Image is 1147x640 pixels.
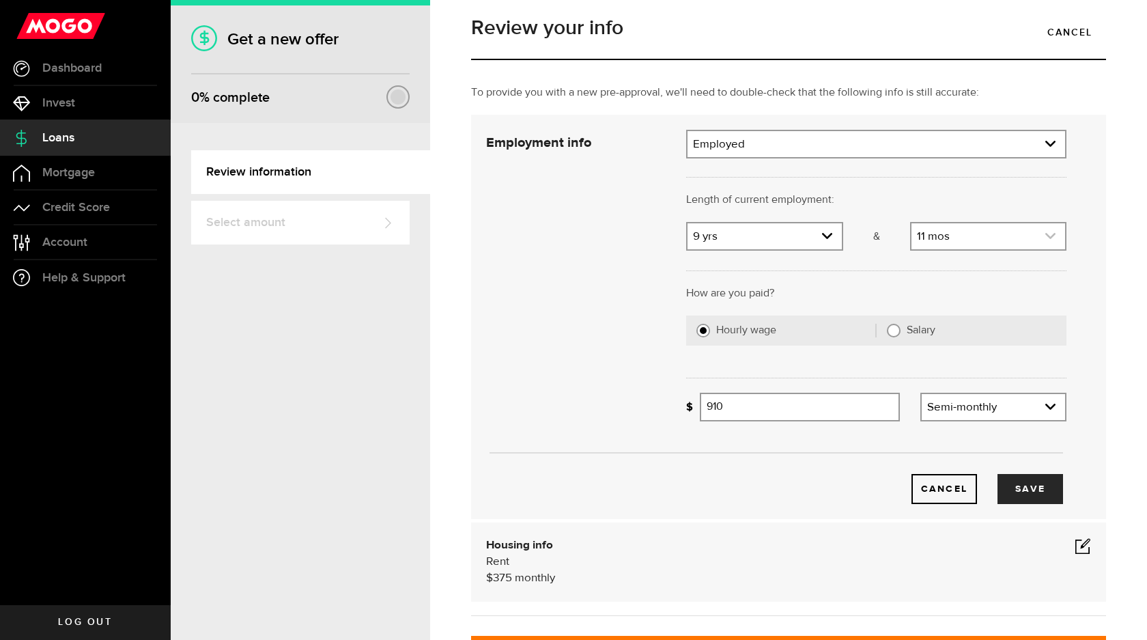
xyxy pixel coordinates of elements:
[191,29,410,49] h1: Get a new offer
[486,136,591,150] strong: Employment info
[42,272,126,284] span: Help & Support
[486,540,553,551] b: Housing info
[191,89,199,106] span: 0
[191,85,270,110] div: % complete
[843,229,910,245] p: &
[887,324,901,337] input: Salary
[42,62,102,74] span: Dashboard
[42,201,110,214] span: Credit Score
[922,394,1065,420] a: expand select
[493,572,512,584] span: 375
[191,201,410,245] a: Select amount
[911,474,977,504] button: Cancel
[688,131,1065,157] a: expand select
[997,474,1063,504] button: Save
[58,617,112,627] span: Log out
[486,572,493,584] span: $
[42,236,87,249] span: Account
[911,223,1065,249] a: expand select
[11,5,52,46] button: Open LiveChat chat widget
[42,132,74,144] span: Loans
[686,192,1066,208] p: Length of current employment:
[471,18,1106,38] h1: Review your info
[907,324,1056,337] label: Salary
[42,97,75,109] span: Invest
[515,572,555,584] span: monthly
[688,223,841,249] a: expand select
[42,167,95,179] span: Mortgage
[471,85,1106,101] p: To provide you with a new pre-approval, we'll need to double-check that the following info is sti...
[486,556,509,568] span: Rent
[191,150,430,194] a: Review information
[716,324,876,337] label: Hourly wage
[686,286,1066,302] p: How are you paid?
[696,324,710,337] input: Hourly wage
[1034,18,1106,46] a: Cancel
